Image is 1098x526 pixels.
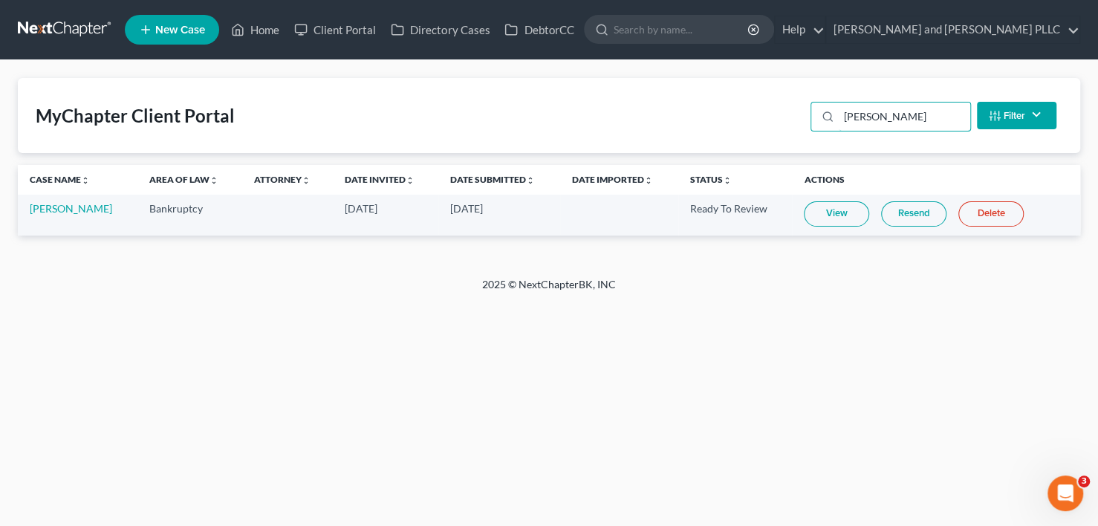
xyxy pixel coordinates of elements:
span: [DATE] [345,202,377,215]
td: Ready To Review [678,195,792,236]
a: [PERSON_NAME] and [PERSON_NAME] PLLC [826,16,1079,43]
a: [PERSON_NAME] [30,202,112,215]
td: Bankruptcy [137,195,242,236]
a: Case Nameunfold_more [30,174,90,185]
a: Area of Lawunfold_more [149,174,218,185]
span: New Case [155,25,205,36]
i: unfold_more [723,176,732,185]
button: Filter [977,102,1056,129]
i: unfold_more [644,176,653,185]
a: Attorneyunfold_more [254,174,311,185]
a: Statusunfold_more [690,174,732,185]
a: Date Importedunfold_more [572,174,653,185]
a: Client Portal [287,16,383,43]
i: unfold_more [526,176,535,185]
a: DebtorCC [497,16,581,43]
div: MyChapter Client Portal [36,104,235,128]
span: 3 [1078,475,1090,487]
a: Resend [881,201,946,227]
input: Search... [839,103,970,131]
a: Date Invitedunfold_more [345,174,415,185]
th: Actions [792,165,1080,195]
a: Help [775,16,825,43]
a: Date Submittedunfold_more [450,174,535,185]
a: Home [224,16,287,43]
a: Delete [958,201,1024,227]
i: unfold_more [302,176,311,185]
div: 2025 © NextChapterBK, INC [126,277,972,304]
i: unfold_more [406,176,415,185]
a: Directory Cases [383,16,497,43]
input: Search by name... [614,16,750,43]
i: unfold_more [209,176,218,185]
iframe: Intercom live chat [1047,475,1083,511]
a: View [804,201,869,227]
span: [DATE] [450,202,483,215]
i: unfold_more [81,176,90,185]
